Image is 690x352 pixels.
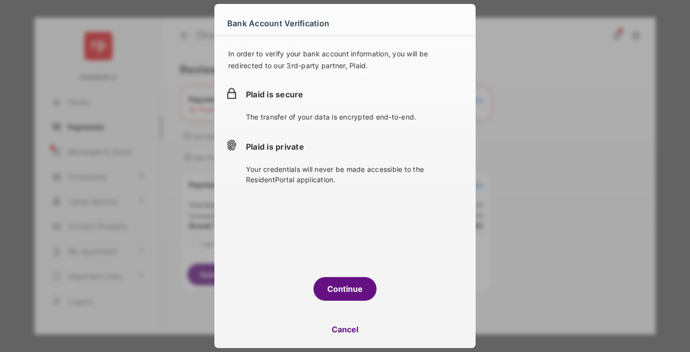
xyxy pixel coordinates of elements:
[227,15,329,31] span: Bank Account Verification
[226,48,464,79] div: In order to verify your bank account information, you will be redirected to our 3rd-party partner...
[246,142,464,152] h2: Plaid is private
[313,277,377,301] button: Continue
[246,112,464,122] p: The transfer of your data is encrypted end-to-end.
[246,89,464,99] h2: Plaid is secure
[214,317,476,341] button: Cancel
[246,164,464,185] p: Your credentials will never be made accessible to the ResidentPortal application.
